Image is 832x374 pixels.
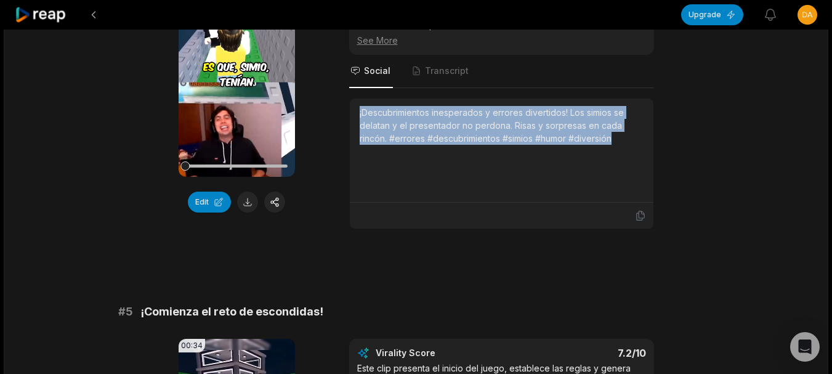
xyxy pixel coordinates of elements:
[681,4,743,25] button: Upgrade
[357,34,646,47] div: See More
[376,347,508,359] div: Virality Score
[188,192,231,213] button: Edit
[140,303,323,320] span: ¡Comienza el reto de escondidas!
[514,347,646,359] div: 7.2 /10
[425,65,469,77] span: Transcript
[360,106,644,145] div: ¡Descubrimientos inesperados y errores divertidos! Los simios se delatan y el presentador no perd...
[364,65,390,77] span: Social
[118,303,133,320] span: # 5
[349,55,654,88] nav: Tabs
[790,332,820,362] div: Open Intercom Messenger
